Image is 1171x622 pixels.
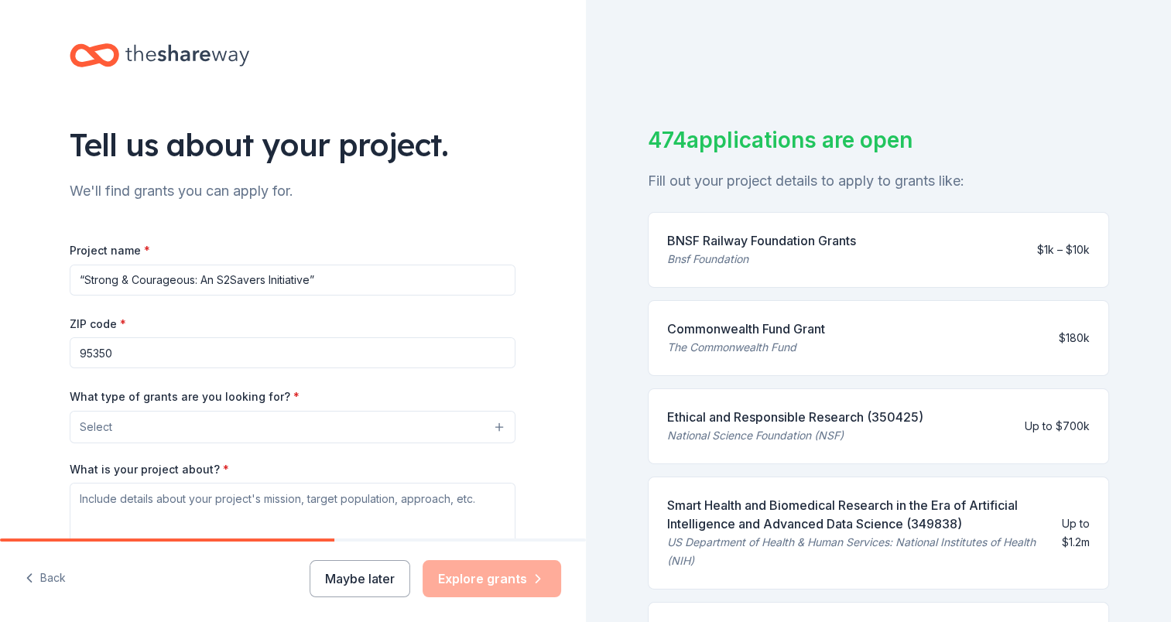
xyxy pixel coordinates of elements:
div: BNSF Railway Foundation Grants [667,231,856,250]
div: Up to $1.2m [1056,514,1090,552]
button: Select [70,411,515,443]
input: After school program [70,265,515,296]
div: We'll find grants you can apply for. [70,179,515,203]
div: Commonwealth Fund Grant [667,320,825,338]
label: Project name [70,243,150,258]
label: ZIP code [70,316,126,332]
input: 12345 (U.S. only) [70,337,515,368]
div: National Science Foundation (NSF) [667,426,923,445]
label: What type of grants are you looking for? [70,389,300,405]
div: Tell us about your project. [70,123,515,166]
div: $180k [1059,329,1090,347]
div: 474 applications are open [648,124,1110,156]
button: Maybe later [310,560,410,597]
button: Back [25,562,66,595]
div: Smart Health and Biomedical Research in the Era of Artificial Intelligence and Advanced Data Scie... [667,496,1043,533]
div: Ethical and Responsible Research (350425) [667,408,923,426]
div: The Commonwealth Fund [667,338,825,357]
div: US Department of Health & Human Services: National Institutes of Health (NIH) [667,533,1043,570]
span: Select [80,418,112,436]
label: What is your project about? [70,462,229,477]
div: $1k – $10k [1037,241,1090,259]
div: Up to $700k [1025,417,1090,436]
div: Bnsf Foundation [667,250,856,268]
div: Fill out your project details to apply to grants like: [648,169,1110,193]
